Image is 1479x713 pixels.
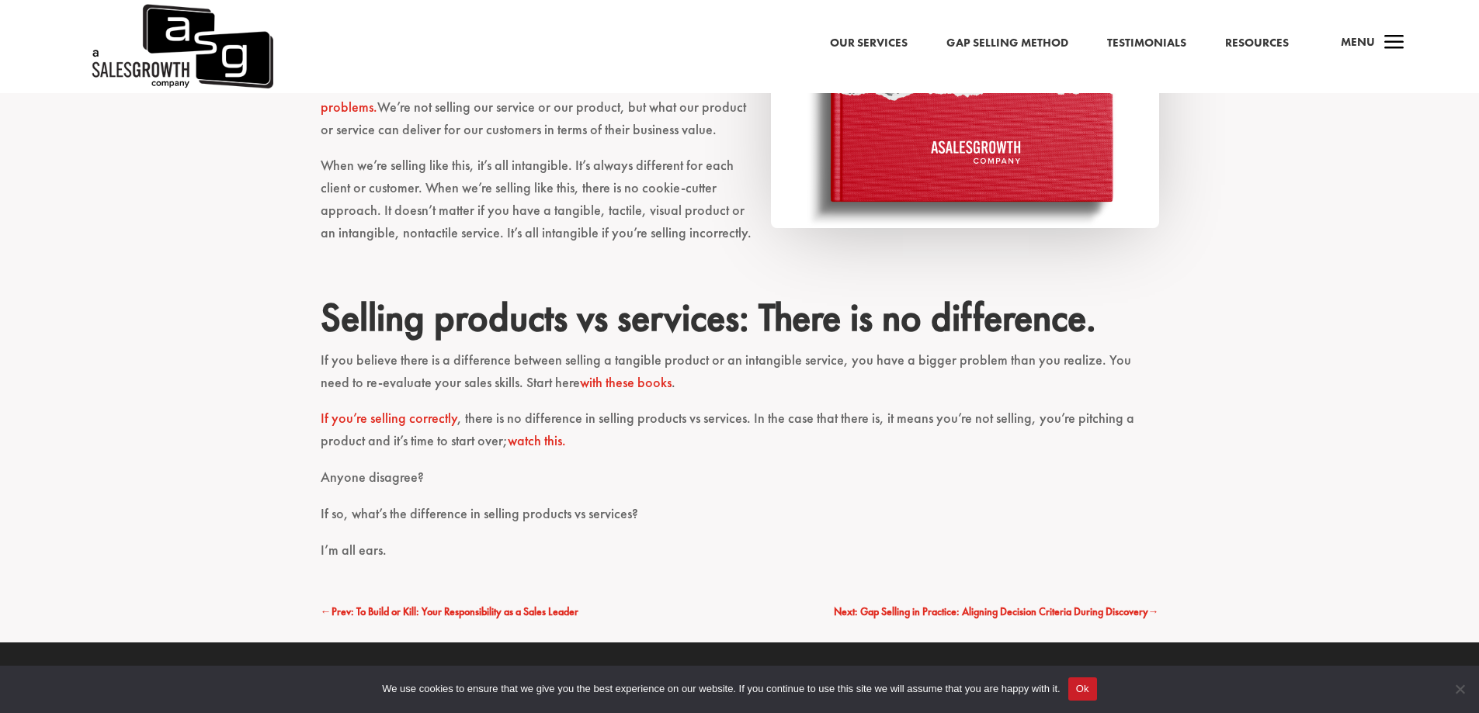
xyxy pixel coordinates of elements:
p: , there is no difference in selling products vs services. In the case that there is, it means you... [321,407,1159,466]
a: Our Services [830,33,908,54]
a: ←Prev: To Build or Kill: Your Responsibility as a Sales Leader [321,603,578,621]
h2: Selling products vs services: There is no difference. [321,294,1159,348]
p: I’m all ears. [321,539,1159,562]
a: Resources [1225,33,1289,54]
p: Anyone disagree? [321,466,1159,503]
a: with these books [580,373,672,391]
span: Menu [1341,34,1375,50]
button: Ok [1068,677,1097,701]
p: If so, what’s the difference in selling products vs services? [321,503,1159,539]
p: When we’re selling like this, it’s all intangible. It’s always different for each client or custo... [321,154,1159,258]
span: Next: Gap Selling in Practice: Aligning Decision Criteria During Discovery [834,604,1148,618]
a: If you’re selling correctly [321,409,457,427]
p: If you believe there is a difference between selling a tangible product or an intangible service,... [321,349,1159,408]
span: We use cookies to ensure that we give you the best experience on our website. If you continue to ... [382,681,1060,697]
span: a [1379,28,1410,59]
span: Prev: To Build or Kill: Your Responsibility as a Sales Leader [332,604,578,618]
span: No [1452,681,1467,697]
a: We’re selling based on solving measurable, tangible, urgent business problems. [321,75,752,116]
a: Gap Selling Method [946,33,1068,54]
span: ← [321,604,332,618]
a: Testimonials [1107,33,1186,54]
a: watch this. [508,431,566,449]
span: → [1148,604,1159,618]
a: Next: Gap Selling in Practice: Aligning Decision Criteria During Discovery→ [834,603,1159,621]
